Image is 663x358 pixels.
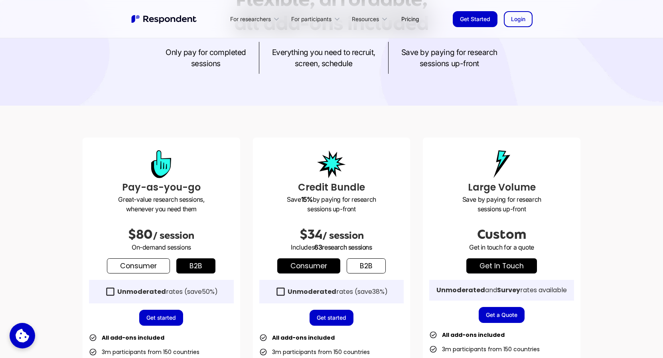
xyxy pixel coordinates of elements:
a: Get started [310,310,353,326]
span: 50% [202,287,215,296]
div: Resources [347,10,395,28]
strong: All add-ons included [102,334,164,342]
div: rates (save ) [117,288,218,296]
p: Includes [259,242,404,252]
span: / session [322,230,364,241]
a: Get Started [453,11,497,27]
span: Custom [477,227,526,242]
strong: All add-ons included [272,334,335,342]
h3: Pay-as-you-go [89,180,234,195]
strong: Survey [497,285,520,295]
div: For researchers [226,10,287,28]
a: b2b [347,258,386,273]
div: rates (save ) [288,288,388,296]
span: $80 [128,227,153,242]
span: $34 [300,227,322,242]
li: 3m participants from 150 countries [259,346,370,358]
p: Save by paying for research sessions up-front [259,195,404,214]
h3: Large Volume [429,180,574,195]
strong: 15% [301,195,313,203]
div: For participants [287,10,347,28]
a: Consumer [107,258,170,273]
p: Get in touch for a quote [429,242,574,252]
p: Save by paying for research sessions up-front [401,47,497,69]
span: / session [153,230,194,241]
a: b2b [176,258,215,273]
p: Great-value research sessions, whenever you need them [89,195,234,214]
p: Everything you need to recruit, screen, schedule [272,47,375,69]
strong: Unmoderated [288,287,336,296]
div: For participants [291,15,331,23]
div: For researchers [230,15,271,23]
a: Get a Quote [479,307,525,323]
a: Get started [139,310,183,326]
span: research sessions [322,243,372,251]
strong: Unmoderated [117,287,166,296]
div: and rates available [436,286,567,294]
span: 38% [372,287,385,296]
img: Untitled UI logotext [130,14,198,24]
a: get in touch [466,258,537,273]
div: Resources [352,15,379,23]
p: Only pay for completed sessions [166,47,246,69]
span: 63 [314,243,322,251]
h3: Credit Bundle [259,180,404,195]
strong: All add-ons included [442,331,505,339]
a: home [130,14,198,24]
a: Consumer [277,258,340,273]
a: Pricing [395,10,425,28]
strong: Unmoderated [436,285,485,295]
a: Login [504,11,533,27]
li: 3m participants from 150 countries [429,344,540,355]
p: Save by paying for research sessions up-front [429,195,574,214]
li: 3m participants from 150 countries [89,346,199,358]
p: On-demand sessions [89,242,234,252]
